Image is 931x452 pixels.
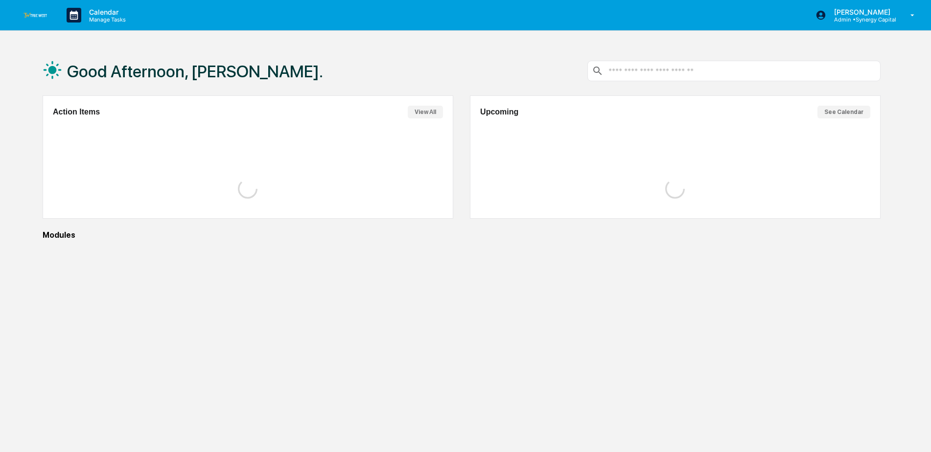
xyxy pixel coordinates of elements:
[408,106,443,118] button: View All
[81,8,131,16] p: Calendar
[53,108,100,116] h2: Action Items
[826,8,896,16] p: [PERSON_NAME]
[81,16,131,23] p: Manage Tasks
[67,62,323,81] h1: Good Afternoon, [PERSON_NAME].
[817,106,870,118] button: See Calendar
[480,108,518,116] h2: Upcoming
[43,230,881,240] div: Modules
[23,13,47,17] img: logo
[826,16,896,23] p: Admin • Synergy Capital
